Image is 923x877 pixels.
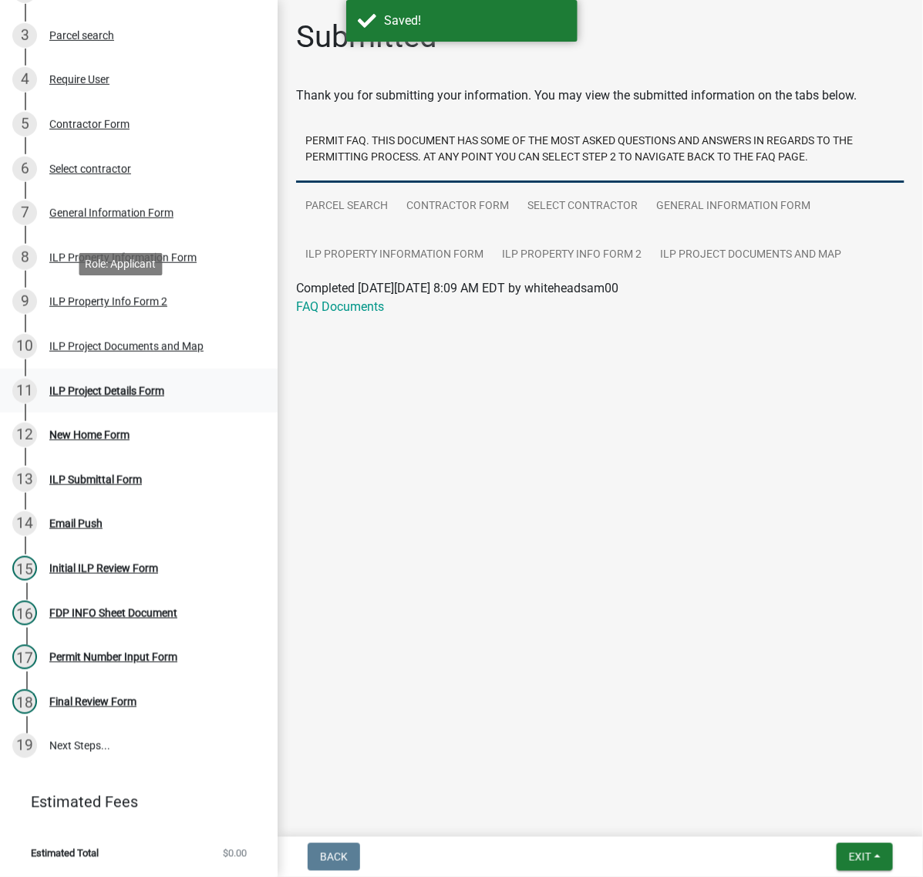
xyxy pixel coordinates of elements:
div: Require User [49,74,109,85]
div: ILP Project Details Form [49,386,164,396]
h1: Submitted [296,19,437,56]
a: Parcel search [296,182,397,231]
div: 19 [12,734,37,758]
a: ILP Property Info Form 2 [493,231,651,280]
button: Back [308,843,360,871]
div: 17 [12,645,37,670]
div: Select contractor [49,164,131,174]
div: 12 [12,423,37,447]
a: Contractor Form [397,182,518,231]
div: ILP Property Information Form [49,252,197,263]
div: 14 [12,511,37,536]
a: ILP Property Information Form [296,231,493,280]
a: Estimated Fees [12,787,253,818]
div: Final Review Form [49,697,136,707]
span: $0.00 [223,848,247,858]
div: Email Push [49,518,103,529]
div: 8 [12,245,37,270]
div: Contractor Form [49,119,130,130]
div: 5 [12,112,37,137]
div: Initial ILP Review Form [49,563,158,574]
a: Select contractor [518,182,647,231]
div: 15 [12,556,37,581]
div: Parcel search [49,30,114,41]
a: ILP Project Documents and Map [651,231,851,280]
div: Role: Applicant [79,253,163,275]
div: 18 [12,690,37,714]
div: Permit Number Input Form [49,652,177,663]
div: ILP Project Documents and Map [49,341,204,352]
div: 16 [12,601,37,626]
div: ILP Property Info Form 2 [49,296,167,307]
div: General Information Form [49,207,173,218]
a: Permit FAQ. This document has some of the most asked questions and answers in regards to the perm... [296,117,904,183]
div: 4 [12,67,37,92]
div: 9 [12,289,37,314]
span: Estimated Total [31,848,99,858]
div: 11 [12,379,37,403]
div: Saved! [385,12,566,30]
div: 7 [12,201,37,225]
div: FDP INFO Sheet Document [49,608,177,619]
div: New Home Form [49,430,130,440]
div: 13 [12,467,37,492]
div: 6 [12,157,37,181]
a: General Information Form [647,182,820,231]
a: FAQ Documents [296,299,384,314]
span: Back [320,851,348,863]
span: Completed [DATE][DATE] 8:09 AM EDT by whiteheadsam00 [296,281,618,295]
div: 3 [12,23,37,48]
div: ILP Submittal Form [49,474,142,485]
span: Exit [849,851,871,863]
div: 10 [12,334,37,359]
button: Exit [837,843,893,871]
div: Thank you for submitting your information. You may view the submitted information on the tabs below. [296,86,904,105]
